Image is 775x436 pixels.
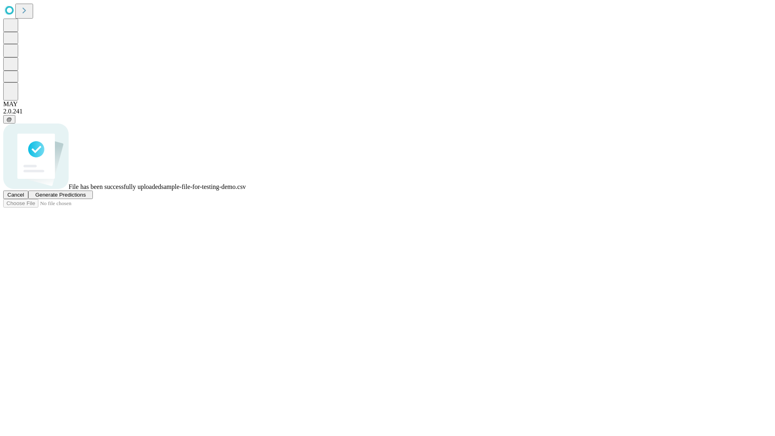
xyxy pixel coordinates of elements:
button: Generate Predictions [28,191,93,199]
span: File has been successfully uploaded [69,183,161,190]
span: sample-file-for-testing-demo.csv [161,183,246,190]
button: @ [3,115,15,124]
div: 2.0.241 [3,108,772,115]
button: Cancel [3,191,28,199]
div: MAY [3,101,772,108]
span: Cancel [7,192,24,198]
span: @ [6,116,12,122]
span: Generate Predictions [35,192,86,198]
